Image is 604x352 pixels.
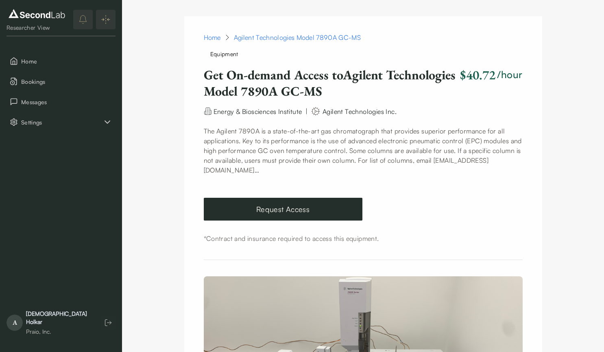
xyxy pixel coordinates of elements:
a: Energy & Biosciences Institute [214,107,302,115]
div: [DEMOGRAPHIC_DATA] Holkar [26,310,93,326]
span: A [7,315,23,331]
h1: Get On-demand Access to Agilent Technologies Model 7890A GC-MS [204,67,457,100]
img: logo [7,7,67,20]
div: Settings sub items [7,114,116,131]
span: Home [21,57,112,66]
a: Home [204,33,221,42]
img: manufacturer [311,106,321,116]
div: Researcher View [7,24,67,32]
div: *Contract and insurance required to access this equipment. [204,234,523,243]
div: Praio, Inc. [26,328,93,336]
button: notifications [73,10,93,29]
button: Settings [7,114,116,131]
button: Expand/Collapse sidebar [96,10,116,29]
span: Equipment [204,47,245,61]
div: | [305,106,307,116]
span: Bookings [21,77,112,86]
button: Home [7,52,116,70]
a: Request Access [204,198,362,221]
span: Messages [21,98,112,106]
span: Energy & Biosciences Institute [214,107,302,116]
div: Agilent Technologies Model 7890A GC-MS [234,33,361,42]
span: Agilent Technologies Inc. [323,107,397,115]
button: Log out [101,315,116,330]
h2: $40.72 [460,67,495,83]
button: Messages [7,93,116,110]
p: The Agilent 7890A is a state-of-the-art gas chromatograph that provides superior performance for ... [204,126,523,175]
span: Settings [21,118,102,127]
h3: /hour [497,68,522,82]
button: Bookings [7,73,116,90]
